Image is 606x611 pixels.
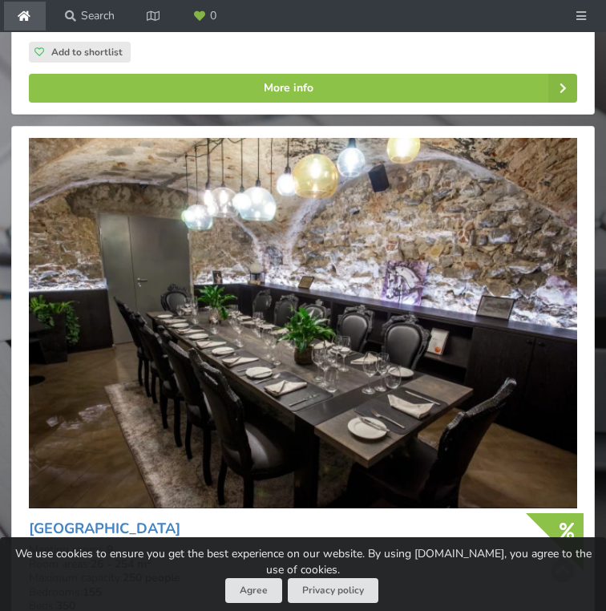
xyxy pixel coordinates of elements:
[29,519,180,538] a: [GEOGRAPHIC_DATA]
[225,578,282,603] button: Agree
[210,10,216,22] span: 0
[51,46,123,59] span: Add to shortlist
[29,74,577,103] a: More info
[288,578,378,603] a: Privacy policy
[29,138,577,508] img: Hotel | Riga | Pullman Riga Old Town Hotel
[54,2,126,30] a: Search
